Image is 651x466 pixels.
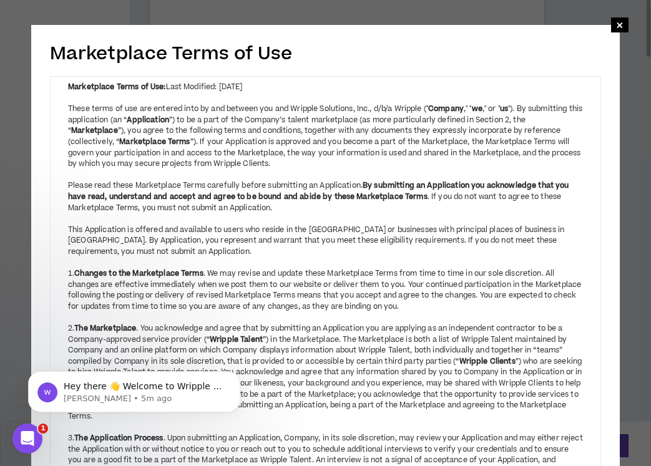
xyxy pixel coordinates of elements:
div: This Application is offered and available to users who reside in the [GEOGRAPHIC_DATA] or busines... [68,225,583,258]
div: These terms of use are entered into by and between you and Wripple Solutions, Inc., d/b/a Wripple... [68,104,583,170]
span: 1 [38,424,48,434]
strong: By submitting an Application you acknowledge that you have read, understand and accept and agree ... [68,180,569,202]
span: × [616,17,624,32]
strong: Wripple Talent [210,334,263,345]
strong: Changes to the Marketplace Terms [74,268,203,279]
strong: Marketplace Terms of Use: [68,82,166,92]
div: Last Modified: [DATE] [68,82,583,93]
strong: Application [127,115,169,125]
strong: Wripple Clients [459,356,516,367]
strong: The Marketplace [74,323,136,334]
strong: Marketplace Terms [119,137,190,147]
iframe: Intercom live chat [12,424,42,454]
div: 1. . We may revise and update these Marketplace Terms from time to time in our sole discretion. A... [68,258,583,313]
strong: Company [428,104,464,114]
div: 2. . You acknowledge and agree that by submitting an Application you are applying as an independe... [68,312,583,422]
strong: we [472,104,482,114]
div: Please read these Marketplace Terms carefully before submitting an Application. . If you do not w... [68,180,583,213]
strong: The Application Process [74,433,163,444]
iframe: Intercom notifications message [9,345,259,432]
h2: Marketplace Terms of Use [50,41,601,67]
strong: Marketplace [71,125,118,136]
strong: us [500,104,508,114]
